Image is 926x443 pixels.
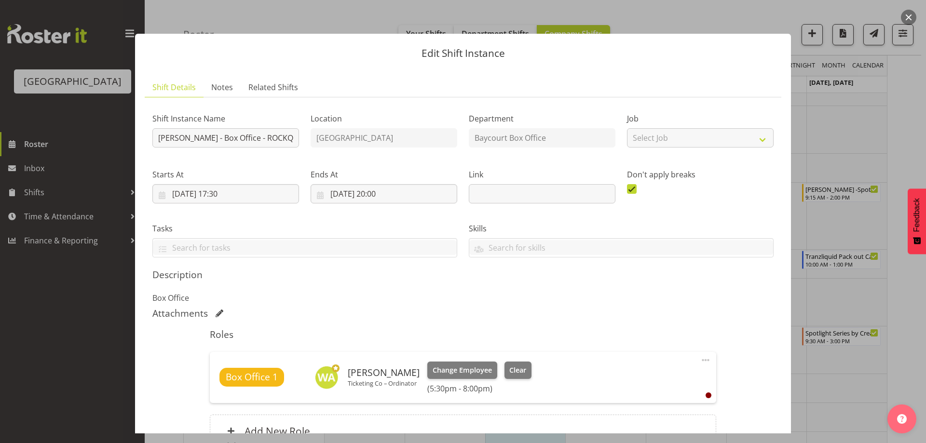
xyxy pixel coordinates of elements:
h5: Description [152,269,774,281]
input: Click to select... [152,184,299,203]
label: Location [311,113,457,124]
label: Shift Instance Name [152,113,299,124]
input: Shift Instance Name [152,128,299,148]
span: Notes [211,81,233,93]
label: Department [469,113,615,124]
label: Ends At [311,169,457,180]
span: Clear [509,365,526,376]
label: Starts At [152,169,299,180]
label: Job [627,113,774,124]
img: help-xxl-2.png [897,414,907,424]
label: Link [469,169,615,180]
span: Change Employee [433,365,492,376]
div: User is clocked out [706,392,711,398]
h5: Roles [210,329,716,340]
input: Search for skills [469,240,773,255]
p: Ticketing Co – Ordinator [348,379,420,387]
span: Box Office 1 [226,370,278,384]
span: Feedback [912,198,921,232]
label: Don't apply breaks [627,169,774,180]
span: Related Shifts [248,81,298,93]
span: Shift Details [152,81,196,93]
h5: Attachments [152,308,208,319]
label: Tasks [152,223,457,234]
button: Change Employee [427,362,497,379]
label: Skills [469,223,774,234]
h6: [PERSON_NAME] [348,367,420,378]
input: Search for tasks [153,240,457,255]
h6: (5:30pm - 8:00pm) [427,384,531,393]
input: Click to select... [311,184,457,203]
button: Clear [504,362,532,379]
button: Feedback - Show survey [908,188,926,254]
h6: Add New Role [245,425,310,437]
p: Edit Shift Instance [145,48,781,58]
img: wendy-auld9530.jpg [315,366,338,389]
p: Box Office [152,292,774,304]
